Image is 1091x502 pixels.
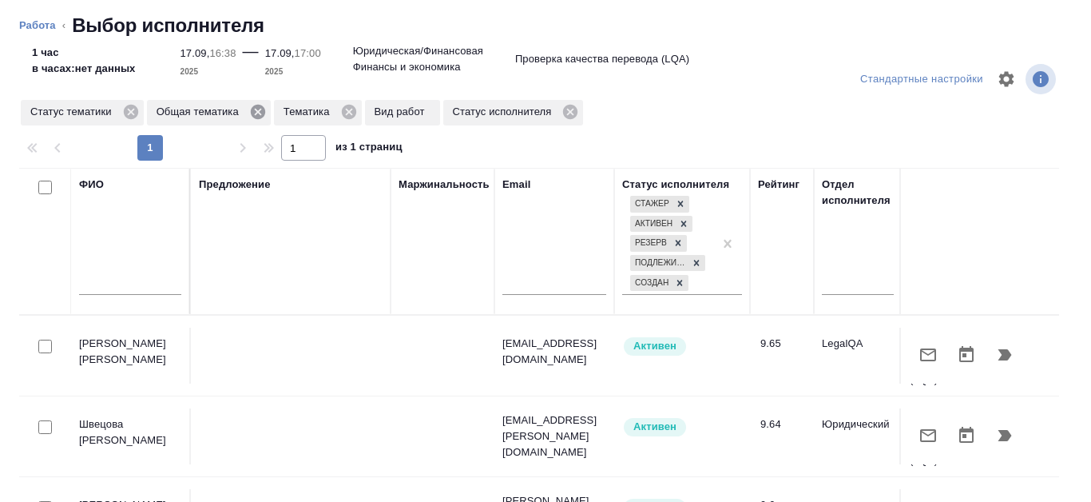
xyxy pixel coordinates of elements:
[21,100,144,125] div: Статус тематики
[629,233,688,253] div: Стажер, Активен, Резерв, Подлежит внедрению, Создан
[986,336,1024,374] button: Продолжить
[71,408,191,464] td: Швецова [PERSON_NAME]
[630,216,675,233] div: Активен
[38,420,52,434] input: Выбери исполнителей, чтобы отправить приглашение на работу
[502,412,606,460] p: [EMAIL_ADDRESS][PERSON_NAME][DOMAIN_NAME]
[199,177,271,193] div: Предложение
[274,100,362,125] div: Тематика
[443,100,584,125] div: Статус исполнителя
[375,104,430,120] p: Вид работ
[630,235,669,252] div: Резерв
[629,214,694,234] div: Стажер, Активен, Резерв, Подлежит внедрению, Создан
[822,177,894,209] div: Отдел исполнителя
[622,416,742,438] div: Рядовой исполнитель: назначай с учетом рейтинга
[335,137,403,161] span: из 1 страниц
[32,45,136,61] p: 1 час
[909,336,947,374] button: Отправить предложение о работе
[629,194,691,214] div: Стажер, Активен, Резерв, Подлежит внедрению, Создан
[622,336,742,357] div: Рядовой исполнитель: назначай с учетом рейтинга
[265,47,295,59] p: 17.09,
[910,404,982,468] p: Проверка качества перевода (LQA)
[633,338,676,354] p: Активен
[19,13,1072,38] nav: breadcrumb
[284,104,335,120] p: Тематика
[38,340,52,353] input: Выбери исполнителей, чтобы отправить приглашение на работу
[629,273,690,293] div: Стажер, Активен, Резерв, Подлежит внедрению, Создан
[453,104,557,120] p: Статус исполнителя
[71,328,191,384] td: [PERSON_NAME] [PERSON_NAME]
[629,253,707,273] div: Стажер, Активен, Резерв, Подлежит внедрению, Создан
[72,13,264,38] h2: Выбор исполнителя
[909,416,947,455] button: Отправить предложение о работе
[181,47,210,59] p: 17.09,
[630,255,688,272] div: Подлежит внедрению
[814,408,902,464] td: Юридический
[295,47,321,59] p: 17:00
[399,177,490,193] div: Маржинальность
[1026,64,1059,94] span: Посмотреть информацию
[814,328,902,384] td: LegalQA
[502,177,530,193] div: Email
[209,47,236,59] p: 16:38
[986,416,1024,455] button: Продолжить
[630,275,671,292] div: Создан
[856,67,987,92] div: split button
[947,416,986,455] button: Открыть календарь загрузки
[30,104,117,120] p: Статус тематики
[910,324,982,388] p: Проверка качества перевода (LQA)
[19,19,56,31] a: Работа
[633,419,676,435] p: Активен
[622,177,729,193] div: Статус исполнителя
[243,38,259,80] div: —
[760,416,806,432] div: 9.64
[630,196,672,213] div: Стажер
[987,60,1026,98] span: Настроить таблицу
[760,336,806,352] div: 9.65
[515,51,689,67] p: Проверка качества перевода (LQA)
[79,177,104,193] div: ФИО
[157,104,244,120] p: Общая тематика
[758,177,799,193] div: Рейтинг
[353,43,483,59] p: Юридическая/Финансовая
[502,336,606,368] p: [EMAIL_ADDRESS][DOMAIN_NAME]
[62,18,65,34] li: ‹
[947,336,986,374] button: Открыть календарь загрузки
[147,100,271,125] div: Общая тематика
